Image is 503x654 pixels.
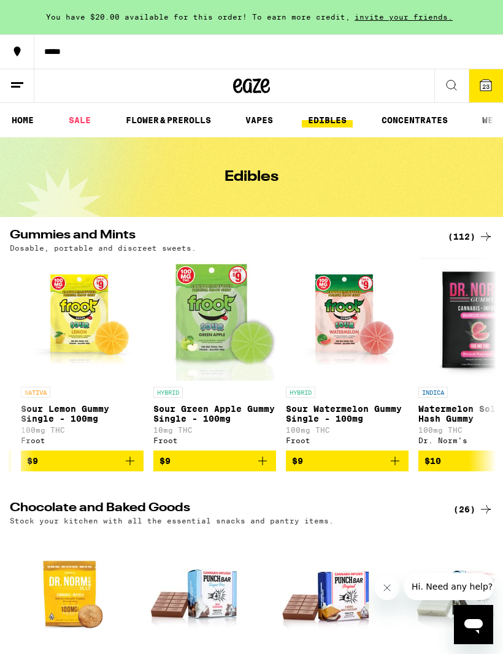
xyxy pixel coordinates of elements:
[286,404,409,424] p: Sour Watermelon Gummy Single - 100mg
[142,531,265,653] img: Punch Edibles - SF Milk Chocolate Solventless 100mg
[424,456,441,466] span: $10
[159,456,171,466] span: $9
[46,13,350,21] span: You have $20.00 available for this order! To earn more credit,
[21,387,50,398] p: SATIVA
[120,113,217,127] a: FLOWER & PREROLLS
[469,69,503,102] button: 23
[21,451,144,471] button: Add to bag
[454,605,493,644] iframe: Button to launch messaging window
[153,436,276,444] div: Froot
[286,426,409,434] p: 100mg THC
[10,502,433,517] h2: Chocolate and Baked Goods
[10,517,334,525] p: Stock your kitchen with all the essential snacks and pantry items.
[286,451,409,471] button: Add to bag
[153,404,276,424] p: Sour Green Apple Gummy Single - 100mg
[482,83,490,90] span: 23
[10,244,196,252] p: Dosable, portable and discreet sweets.
[27,456,38,466] span: $9
[286,387,315,398] p: HYBRID
[21,258,144,451] a: Open page for Sour Lemon Gummy Single - 100mg from Froot
[418,387,448,398] p: INDICA
[21,426,144,434] p: 100mg THC
[404,573,493,600] iframe: Message from company
[275,531,397,653] img: Punch Edibles - S'mores Milk Chocolate
[21,258,144,381] img: Froot - Sour Lemon Gummy Single - 100mg
[286,258,409,451] a: Open page for Sour Watermelon Gummy Single - 100mg from Froot
[153,451,276,471] button: Add to bag
[153,387,183,398] p: HYBRID
[153,426,276,434] p: 10mg THC
[375,576,399,600] iframe: Close message
[453,502,493,517] a: (26)
[153,258,276,451] a: Open page for Sour Green Apple Gummy Single - 100mg from Froot
[448,229,493,244] a: (112)
[286,436,409,444] div: Froot
[375,113,454,127] a: CONCENTRATES
[225,170,278,184] h1: Edibles
[302,113,353,127] a: EDIBLES
[10,229,433,244] h2: Gummies and Mints
[350,13,457,21] span: invite your friends.
[292,456,303,466] span: $9
[63,113,97,127] a: SALE
[239,113,279,127] a: VAPES
[21,404,144,424] p: Sour Lemon Gummy Single - 100mg
[10,531,132,653] img: Dr. Norm's - Max Dose: Snickerdoodle Mini Cookie - Indica
[286,258,409,381] img: Froot - Sour Watermelon Gummy Single - 100mg
[6,113,40,127] a: HOME
[153,258,276,381] img: Froot - Sour Green Apple Gummy Single - 100mg
[21,436,144,444] div: Froot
